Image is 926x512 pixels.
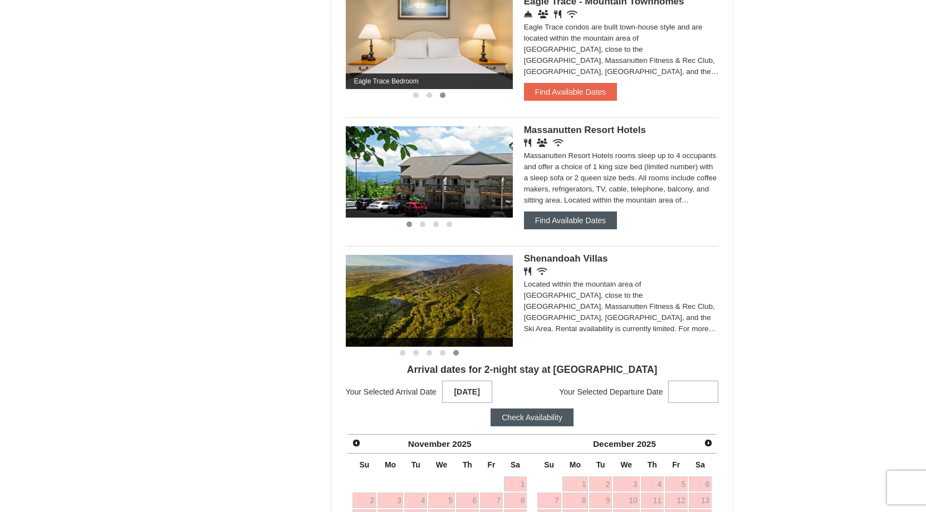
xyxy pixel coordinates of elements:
span: Prev [352,439,361,447]
a: 10 [613,493,640,508]
i: Banquet Facilities [537,139,547,147]
span: Tuesday [411,460,420,469]
a: Prev [349,436,364,451]
h4: Arrival dates for 2-night stay at [GEOGRAPHIC_DATA] [346,364,719,375]
a: 7 [537,493,561,508]
i: Restaurant [554,10,561,18]
a: 9 [589,493,612,508]
a: 3 [378,493,404,508]
div: Eagle Trace condos are built town-house style and are located within the mountain area of [GEOGRA... [524,22,719,77]
span: Your Selected Departure Date [559,383,663,400]
a: 5 [428,493,455,508]
a: 2 [589,476,612,492]
span: Thursday [463,460,472,469]
span: Tuesday [596,460,605,469]
button: Find Available Dates [524,211,617,229]
span: Wednesday [436,460,448,469]
a: 3 [613,476,640,492]
a: 2 [352,493,376,508]
i: Concierge Desk [524,10,532,18]
i: Restaurant [524,267,531,275]
span: Thursday [648,460,657,469]
a: 8 [504,493,527,508]
i: Restaurant [524,139,531,147]
span: 2025 [637,439,656,449]
a: Next [700,436,716,451]
span: Saturday [695,460,705,469]
i: Wireless Internet (free) [567,10,577,18]
a: 13 [689,493,712,508]
a: 7 [480,493,503,508]
span: Sunday [544,460,554,469]
span: Massanutten Resort Hotels [524,125,646,135]
span: Eagle Trace Bedroom [346,73,513,89]
i: Wireless Internet (free) [537,267,547,275]
a: 12 [665,493,688,508]
a: 1 [504,476,527,492]
span: Friday [488,460,496,469]
div: Located within the mountain area of [GEOGRAPHIC_DATA], close to the [GEOGRAPHIC_DATA], Massanutte... [524,279,719,334]
span: Friday [672,460,680,469]
a: 6 [456,493,479,508]
span: Wednesday [620,460,632,469]
div: Massanutten Resort Hotels rooms sleep up to 4 occupants and offer a choice of 1 king size bed (li... [524,150,719,206]
i: Wireless Internet (free) [553,139,564,147]
i: Conference Facilities [538,10,548,18]
a: 4 [641,476,664,492]
button: Check Availability [491,408,574,426]
a: 5 [665,476,688,492]
a: 6 [689,476,712,492]
a: 8 [562,493,589,508]
span: Monday [385,460,396,469]
a: 4 [404,493,427,508]
span: Monday [570,460,581,469]
span: Sunday [360,460,370,469]
strong: [DATE] [442,381,492,403]
span: Next [704,439,713,447]
button: Find Available Dates [524,83,617,101]
span: Saturday [511,460,520,469]
span: December [593,439,634,449]
span: Shenandoah Villas [524,253,608,264]
span: November [408,439,450,449]
span: Your Selected Arrival Date [346,383,437,400]
a: 1 [562,476,589,492]
a: 11 [641,493,664,508]
span: 2025 [452,439,471,449]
